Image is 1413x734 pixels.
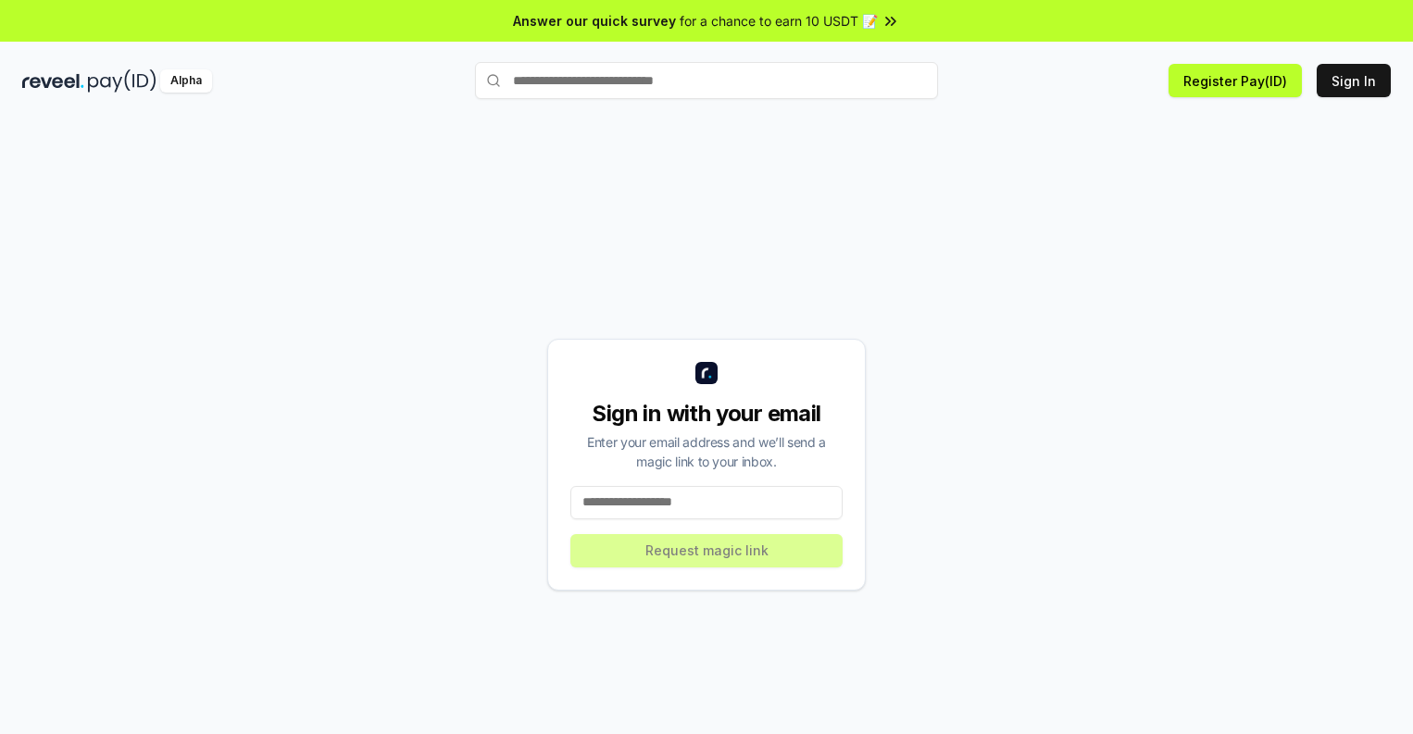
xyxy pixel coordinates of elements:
div: Sign in with your email [570,399,843,429]
img: pay_id [88,69,156,93]
div: Alpha [160,69,212,93]
button: Sign In [1317,64,1391,97]
button: Register Pay(ID) [1169,64,1302,97]
div: Enter your email address and we’ll send a magic link to your inbox. [570,432,843,471]
img: logo_small [695,362,718,384]
span: for a chance to earn 10 USDT 📝 [680,11,878,31]
span: Answer our quick survey [513,11,676,31]
img: reveel_dark [22,69,84,93]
